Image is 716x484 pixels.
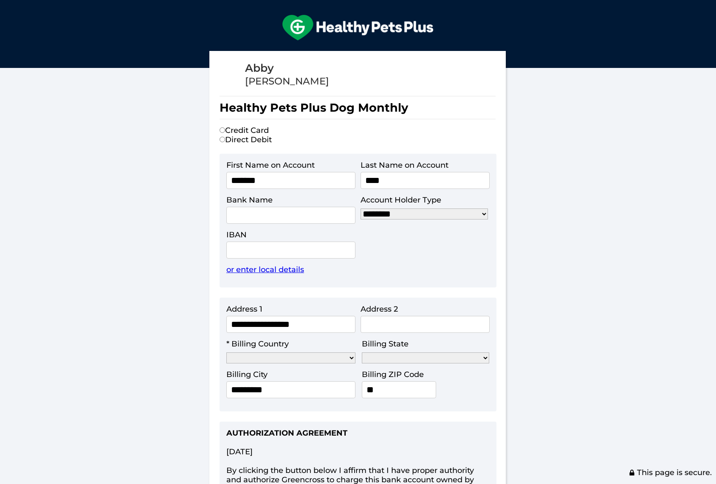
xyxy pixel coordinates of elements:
[226,370,268,379] label: Billing City
[226,339,289,349] label: * Billing Country
[226,265,304,274] a: or enter local details
[245,75,329,87] div: [PERSON_NAME]
[220,135,272,144] label: Direct Debit
[629,468,712,477] span: This page is secure.
[362,370,424,379] label: Billing ZIP Code
[226,195,273,205] label: Bank Name
[245,61,329,75] div: Abby
[362,339,409,349] label: Billing State
[226,428,347,438] b: AUTHORIZATION AGREEMENT
[361,304,398,314] label: Address 2
[226,160,315,170] label: First Name on Account
[361,195,441,205] label: Account Holder Type
[220,137,225,142] input: Direct Debit
[220,126,269,135] label: Credit Card
[226,230,247,239] label: IBAN
[220,96,496,119] h1: Healthy Pets Plus Dog Monthly
[226,304,262,314] label: Address 1
[220,127,225,133] input: Credit Card
[361,160,448,170] label: Last Name on Account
